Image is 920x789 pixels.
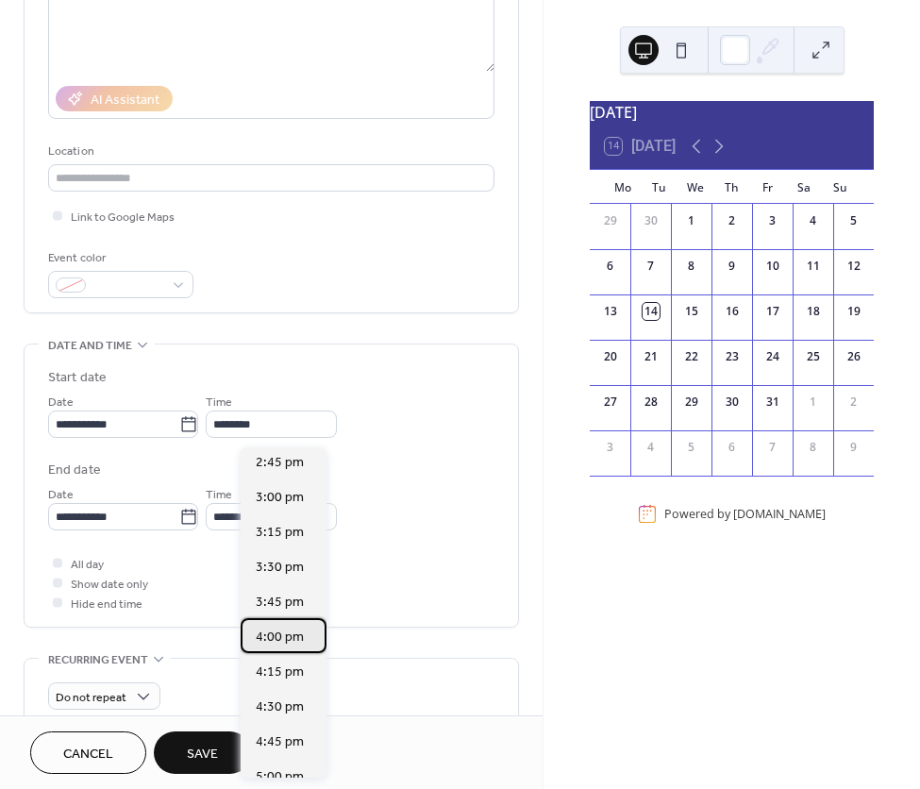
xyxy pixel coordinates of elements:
div: Event color [48,248,190,268]
span: Do not repeat [56,687,126,709]
span: Show date only [71,575,148,595]
div: 7 [764,439,781,456]
div: 3 [764,212,781,229]
button: Save [154,731,251,774]
span: 3:15 pm [256,523,304,543]
div: 10 [764,258,781,275]
div: 13 [602,303,619,320]
span: 4:30 pm [256,697,304,717]
div: 4 [805,212,822,229]
div: 17 [764,303,781,320]
span: 5:00 pm [256,767,304,787]
div: 20 [602,348,619,365]
div: 1 [805,394,822,411]
div: 22 [683,348,700,365]
div: 31 [764,394,781,411]
span: 3:45 pm [256,593,304,613]
div: 5 [845,212,862,229]
div: 8 [805,439,822,456]
span: 4:00 pm [256,628,304,647]
span: Recurring event [48,650,148,670]
span: Hide end time [71,595,142,614]
div: 19 [845,303,862,320]
button: Cancel [30,731,146,774]
span: Time [206,393,232,412]
div: 30 [724,394,741,411]
div: 6 [602,258,619,275]
span: 4:15 pm [256,663,304,682]
span: Save [187,745,218,764]
div: Start date [48,368,107,388]
span: Link to Google Maps [71,208,175,227]
div: 2 [724,212,741,229]
span: 3:30 pm [256,558,304,578]
div: 6 [724,439,741,456]
div: 15 [683,303,700,320]
div: 12 [845,258,862,275]
div: Sa [786,170,822,204]
span: Cancel [63,745,113,764]
div: 1 [683,212,700,229]
div: 14 [643,303,660,320]
div: 18 [805,303,822,320]
div: 16 [724,303,741,320]
div: 9 [724,258,741,275]
div: 21 [643,348,660,365]
div: [DATE] [590,101,874,124]
div: End date [48,461,101,480]
div: 26 [845,348,862,365]
div: 30 [643,212,660,229]
a: [DOMAIN_NAME] [733,506,826,522]
div: Powered by [664,506,826,522]
div: 9 [845,439,862,456]
div: 7 [643,258,660,275]
span: 4:45 pm [256,732,304,752]
div: 8 [683,258,700,275]
div: Su [823,170,859,204]
div: 11 [805,258,822,275]
div: 2 [845,394,862,411]
span: 3:00 pm [256,488,304,508]
div: 3 [602,439,619,456]
div: Location [48,142,491,161]
div: We [677,170,713,204]
span: Date [48,393,74,412]
div: 25 [805,348,822,365]
div: Mo [605,170,641,204]
div: Tu [641,170,677,204]
span: 2:45 pm [256,453,304,473]
div: 27 [602,394,619,411]
span: Date [48,485,74,505]
div: 23 [724,348,741,365]
span: All day [71,555,104,575]
div: 4 [643,439,660,456]
div: 28 [643,394,660,411]
span: Date and time [48,336,132,356]
div: 29 [602,212,619,229]
div: Th [713,170,749,204]
div: 29 [683,394,700,411]
div: 24 [764,348,781,365]
span: Time [206,485,232,505]
div: Fr [750,170,786,204]
div: 5 [683,439,700,456]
